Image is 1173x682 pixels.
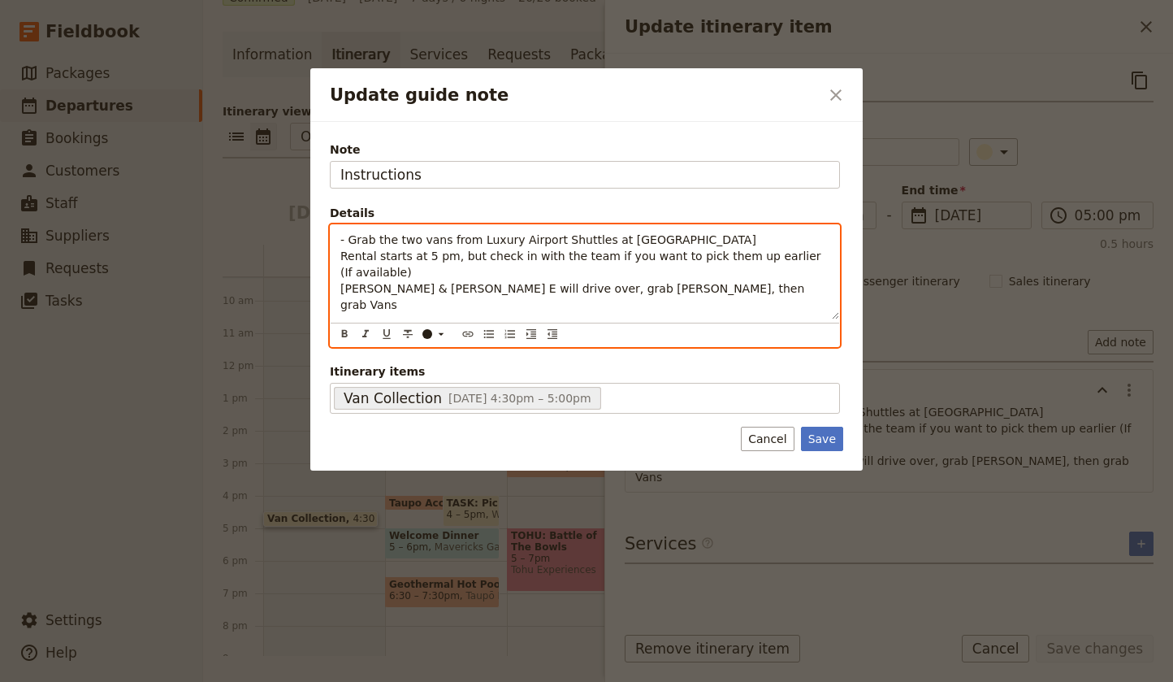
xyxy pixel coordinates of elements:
button: Save [801,427,843,451]
button: Insert link [459,325,477,343]
button: Format strikethrough [399,325,417,343]
span: Itinerary items [330,363,840,380]
button: Format underline [378,325,396,343]
span: [DATE] 4:30pm – 5:00pm [448,392,591,405]
button: Numbered list [501,325,519,343]
button: Increase indent [522,325,540,343]
span: Note [330,141,840,158]
button: ​ [418,325,451,343]
button: Cancel [741,427,794,451]
div: Details [330,205,840,221]
button: Bulleted list [480,325,498,343]
span: - Grab the two vans from Luxury Airport Shuttles at [GEOGRAPHIC_DATA] [340,233,756,246]
div: ​ [421,328,453,341]
h2: Update guide note [330,83,819,107]
button: Format italic [357,325,374,343]
span: Van Collection [344,389,442,408]
button: Format bold [335,325,353,343]
span: Rental starts at 5 pm, but check in with the team if you want to pick them up earlier (If available) [340,250,825,279]
span: [PERSON_NAME] & [PERSON_NAME] E will drive over, grab [PERSON_NAME], then grab Vans [340,282,808,311]
button: Decrease indent [543,325,561,343]
button: Close dialog [822,81,850,109]
input: Note [330,161,840,189]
